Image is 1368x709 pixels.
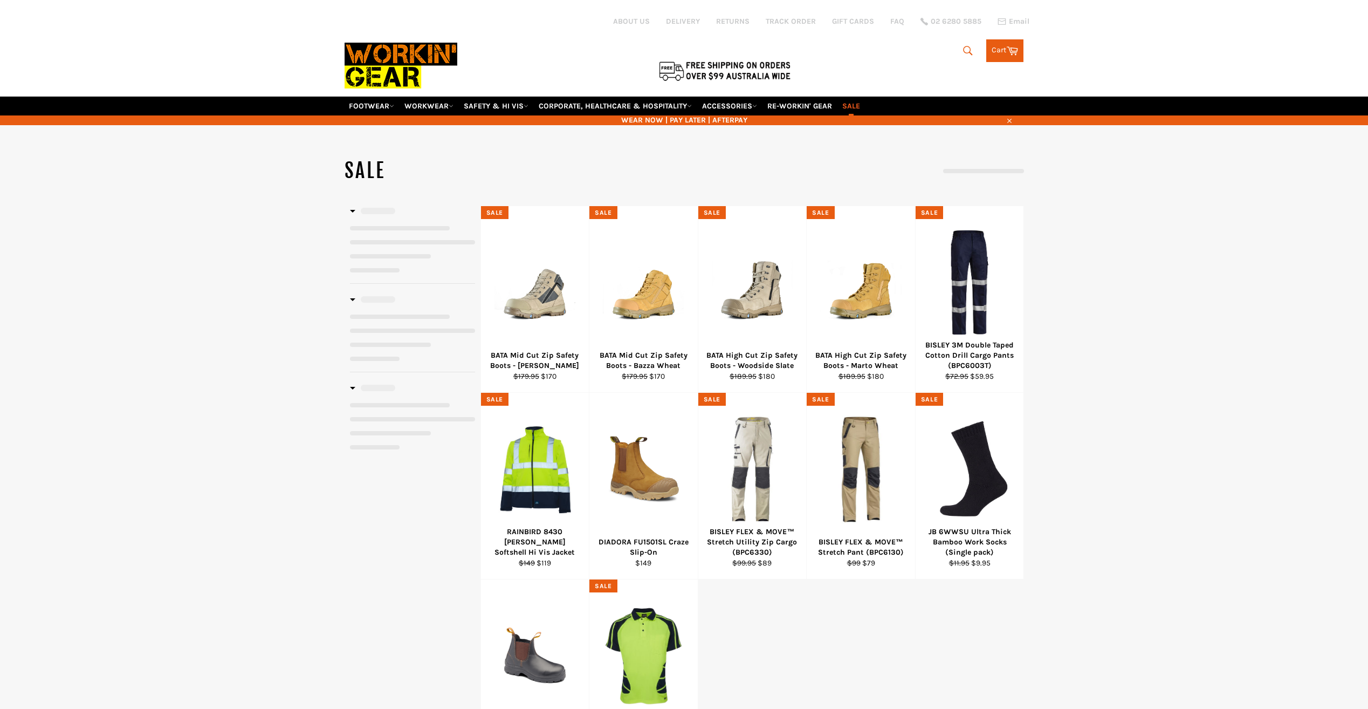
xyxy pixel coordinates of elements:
[929,420,1010,519] img: JB 6WWSU Ultra Thick Bamboo Work Socks (Single pack) - Workin' Gear
[494,408,576,530] img: RAINBIRD 8430 Landy Softshell Hi Vis Jacket - Workin' Gear
[922,371,1017,381] div: $59.95
[807,206,834,220] div: Sale
[931,18,981,25] span: 02 6280 5885
[589,206,698,393] a: BATA Mid Cut Zip Safety Boots - Bazza Wheat - Workin' Gear BATA Mid Cut Zip Safety Boots - Bazza ...
[534,97,696,115] a: CORPORATE, HEALTHCARE & HOSPITALITY
[915,206,1024,393] a: BISLEY BPC6003T 3M Double Taped Cotton Drill Cargo Pants - Workin' Gear BISLEY 3M Double Taped Co...
[459,97,533,115] a: SAFETY & HI VIS
[986,39,1023,62] a: Cart
[698,393,726,406] div: Sale
[922,558,1017,568] div: $9.95
[998,17,1029,26] a: Email
[698,393,807,580] a: BISLEY FLEX & MOVE™ Stretch Utility Zip Cargo (BPC6330) - Workin' Gear BISLEY FLEX & MOVE™ Stretc...
[922,340,1017,371] div: BISLEY 3M Double Taped Cotton Drill Cargo Pants (BPC6003T)
[596,350,691,371] div: BATA Mid Cut Zip Safety Boots - Bazza Wheat
[345,35,457,96] img: Workin Gear leaders in Workwear, Safety Boots, PPE, Uniforms. Australia's No.1 in Workwear
[949,558,970,568] s: $11.95
[832,16,874,26] a: GIFT CARDS
[766,16,816,26] a: TRACK ORDER
[657,59,792,82] img: Flat $9.95 shipping Australia wide
[519,558,535,568] s: $149
[589,206,617,220] div: Sale
[494,625,576,687] img: BLUNDSTONE 311 Elastic Sided Safety Boot - Workin' Gear
[596,537,691,558] div: DIADORA FU1501SL Craze Slip-On
[666,16,700,26] a: DELIVERY
[487,527,582,558] div: RAINBIRD 8430 [PERSON_NAME] Softshell Hi Vis Jacket
[807,393,834,406] div: Sale
[916,206,943,220] div: Sale
[712,242,793,324] img: BATA High Cut Zip Safety Boots - Woodside Slate - Workin' Gear
[603,606,684,706] img: JB'S 6HSP HiVis Spider Polo S/S - Workin' Gear
[920,18,981,25] a: 02 6280 5885
[916,393,943,406] div: Sale
[596,558,691,568] div: $149
[487,371,582,381] div: $170
[847,558,861,568] s: $99
[806,393,915,580] a: BISLEY FLEX & MOVE™ Stretch Pant (BPC6130) - Workin' Gear BISLEY FLEX & MOVE™ Stretch Pant (BPC61...
[763,97,836,115] a: RE-WORKIN' GEAR
[814,537,909,558] div: BISLEY FLEX & MOVE™ Stretch Pant (BPC6130)
[603,242,684,324] img: BATA Mid Cut Zip Safety Boots - Bazza Wheat - Workin' Gear
[603,429,684,510] img: DIADORA FU1501SL Craze Slip-On - Workin' Gear
[1009,18,1029,25] span: Email
[345,115,1024,125] span: WEAR NOW | PAY LATER | AFTERPAY
[698,206,726,220] div: Sale
[589,580,617,593] div: Sale
[838,97,864,115] a: SALE
[345,97,398,115] a: FOOTWEAR
[705,371,800,381] div: $180
[732,558,756,568] s: $99.95
[705,558,800,568] div: $89
[705,527,800,558] div: BISLEY FLEX & MOVE™ Stretch Utility Zip Cargo (BPC6330)
[494,242,576,324] img: BATA Mid Cut Zip Safety Boots - Roy Slate - Workin' Gear
[814,350,909,371] div: BATA High Cut Zip Safety Boots - Marto Wheat
[513,372,539,381] s: $179.95
[730,372,757,381] s: $189.95
[345,158,684,185] h1: SALE
[814,558,909,568] div: $79
[400,97,458,115] a: WORKWEAR
[481,393,508,406] div: Sale
[622,372,648,381] s: $179.95
[480,206,589,393] a: BATA Mid Cut Zip Safety Boots - Roy Slate - Workin' Gear BATA Mid Cut Zip Safety Boots - [PERSON_...
[806,206,915,393] a: BATA High Cut Zip Safety Boots - Marto Wheat - Workin' Gear BATA High Cut Zip Safety Boots - Mart...
[820,242,902,324] img: BATA High Cut Zip Safety Boots - Marto Wheat - Workin' Gear
[698,97,761,115] a: ACCESSORIES
[705,350,800,371] div: BATA High Cut Zip Safety Boots - Woodside Slate
[613,16,650,26] a: ABOUT US
[596,371,691,381] div: $170
[915,393,1024,580] a: JB 6WWSU Ultra Thick Bamboo Work Socks (Single pack) - Workin' Gear JB 6WWSU Ultra Thick Bamboo W...
[716,16,750,26] a: RETURNS
[698,206,807,393] a: BATA High Cut Zip Safety Boots - Woodside Slate - Workin' Gear BATA High Cut Zip Safety Boots - W...
[929,229,1010,337] img: BISLEY BPC6003T 3M Double Taped Cotton Drill Cargo Pants - Workin' Gear
[480,393,589,580] a: RAINBIRD 8430 Landy Softshell Hi Vis Jacket - Workin' Gear RAINBIRD 8430 [PERSON_NAME] Softshell ...
[589,393,698,580] a: DIADORA FU1501SL Craze Slip-On - Workin' Gear DIADORA FU1501SL Craze Slip-On $149
[820,415,902,524] img: BISLEY FLEX & MOVE™ Stretch Pant (BPC6130) - Workin' Gear
[814,371,909,381] div: $180
[890,16,904,26] a: FAQ
[945,372,968,381] s: $72.95
[487,558,582,568] div: $119
[481,206,508,220] div: Sale
[712,415,793,524] img: BISLEY FLEX & MOVE™ Stretch Utility Zip Cargo (BPC6330) - Workin' Gear
[838,372,865,381] s: $189.95
[487,350,582,371] div: BATA Mid Cut Zip Safety Boots - [PERSON_NAME]
[922,527,1017,558] div: JB 6WWSU Ultra Thick Bamboo Work Socks (Single pack)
